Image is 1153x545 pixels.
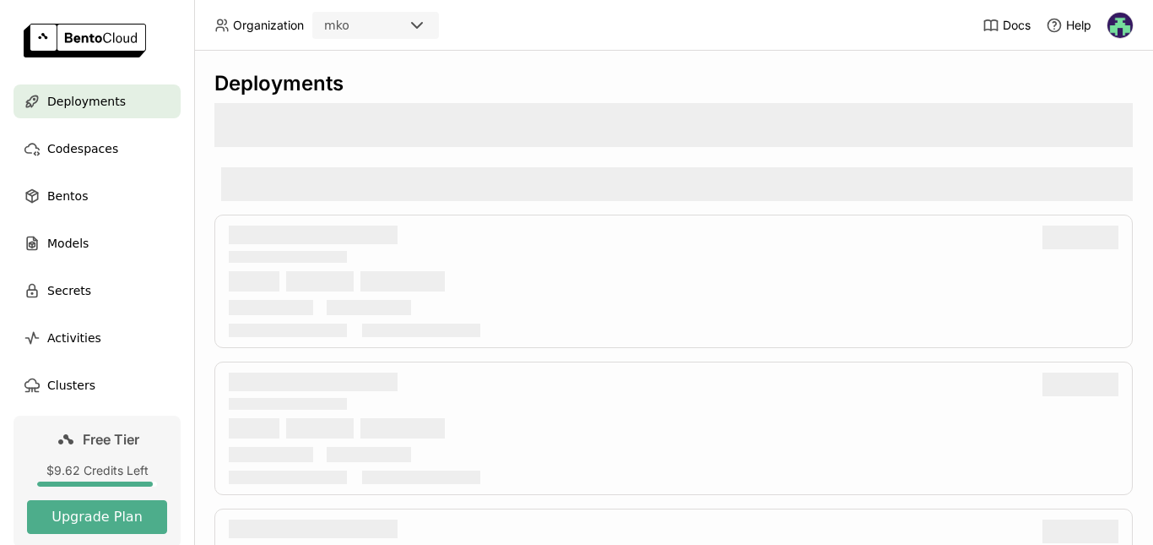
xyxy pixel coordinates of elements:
[1003,18,1031,33] span: Docs
[14,179,181,213] a: Bentos
[27,463,167,478] div: $9.62 Credits Left
[47,233,89,253] span: Models
[14,368,181,402] a: Clusters
[47,139,118,159] span: Codespaces
[14,132,181,166] a: Codespaces
[1107,13,1133,38] img: Ayodeji Osasona
[47,375,95,395] span: Clusters
[47,281,91,301] span: Secrets
[982,17,1031,34] a: Docs
[1066,18,1091,33] span: Help
[47,186,88,206] span: Bentos
[83,431,139,448] span: Free Tier
[47,91,126,112] span: Deployments
[233,18,304,33] span: Organization
[214,71,1133,96] div: Deployments
[351,18,353,35] input: Selected mko.
[14,274,181,308] a: Secrets
[24,24,146,57] img: logo
[27,500,167,534] button: Upgrade Plan
[324,17,349,34] div: mko
[14,321,181,355] a: Activities
[47,328,101,348] span: Activities
[1046,17,1091,34] div: Help
[14,84,181,118] a: Deployments
[14,226,181,260] a: Models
